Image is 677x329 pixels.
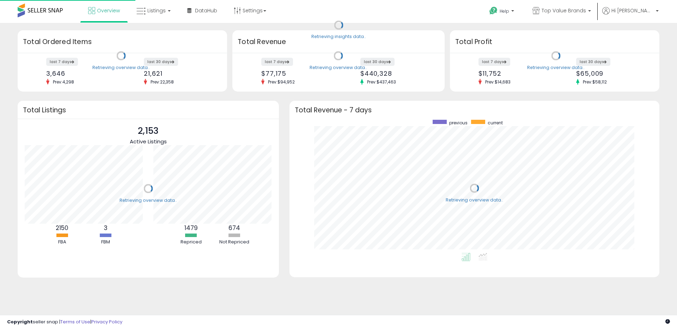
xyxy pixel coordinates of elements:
[97,7,120,14] span: Overview
[500,8,509,14] span: Help
[147,7,166,14] span: Listings
[527,64,585,71] div: Retrieving overview data..
[310,64,367,71] div: Retrieving overview data..
[484,1,521,23] a: Help
[611,7,654,14] span: Hi [PERSON_NAME]
[446,197,503,203] div: Retrieving overview data..
[195,7,217,14] span: DataHub
[120,197,177,204] div: Retrieving overview data..
[602,7,659,23] a: Hi [PERSON_NAME]
[92,64,150,71] div: Retrieving overview data..
[542,7,586,14] span: Top Value Brands
[489,6,498,15] i: Get Help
